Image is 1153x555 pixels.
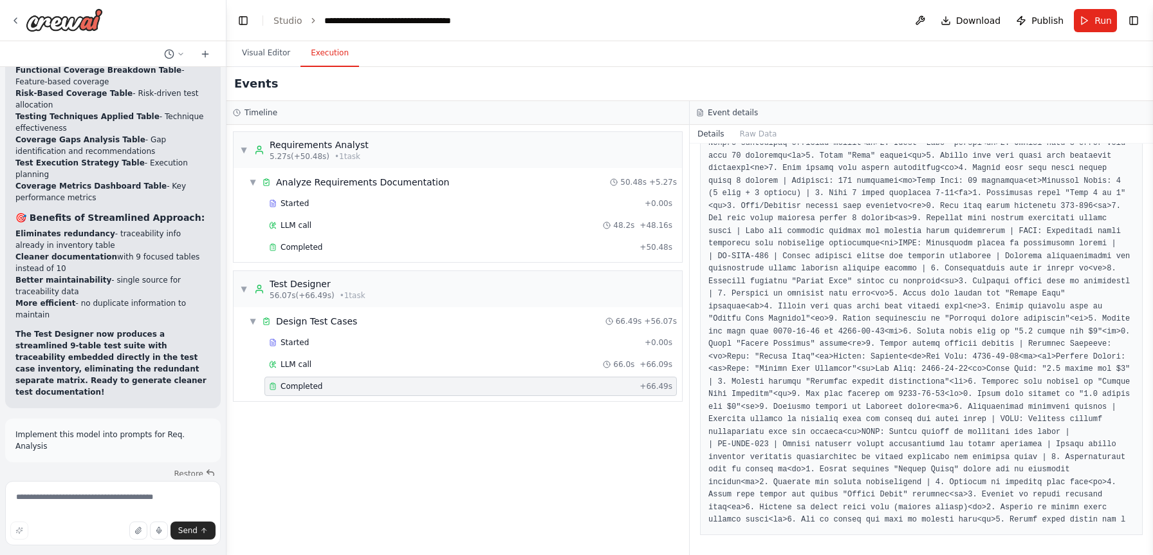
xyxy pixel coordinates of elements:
span: 5.27s (+50.48s) [270,151,329,162]
span: Analyze Requirements Documentation [276,176,449,189]
strong: Testing Techniques Applied Table [15,112,160,121]
strong: Eliminates redundancy [15,229,115,238]
button: Send [171,522,216,540]
strong: Coverage Metrics Dashboard Table [15,182,167,191]
li: - no duplicate information to maintain [15,297,210,321]
button: Show right sidebar [1125,12,1143,30]
div: Test Designer [270,277,365,290]
strong: Test Execution Strategy Table [15,158,145,167]
h3: Timeline [244,108,277,118]
img: Logo [26,8,103,32]
span: ▼ [249,177,257,187]
button: Switch to previous chat [159,46,190,62]
span: 56.07s (+66.49s) [270,290,335,301]
strong: Cleaner documentation [15,252,117,261]
strong: Better maintainability [15,276,111,285]
strong: Risk-Based Coverage Table [15,89,133,98]
a: Studio [273,15,302,26]
span: Completed [281,381,322,391]
span: 50.48s [620,177,647,187]
button: Improve this prompt [10,522,28,540]
li: - Feature-based coverage [15,64,210,88]
span: ▼ [240,284,248,294]
span: + 66.49s [640,381,672,391]
li: - Execution planning [15,157,210,180]
strong: More efficient [15,299,76,308]
button: Details [690,125,732,143]
li: with 9 focused tables instead of 10 [15,251,210,274]
span: LLM call [281,359,311,370]
span: ▼ [249,316,257,326]
button: Click to speak your automation idea [150,522,168,540]
button: Raw Data [732,125,785,143]
span: 66.49s [616,316,642,326]
span: 66.0s [613,359,634,370]
strong: The Test Designer now produces a streamlined 9-table test suite with traceability embedded direct... [15,330,207,397]
span: • 1 task [335,151,360,162]
button: Execution [300,40,359,67]
strong: Coverage Gaps Analysis Table [15,135,145,144]
button: Start a new chat [195,46,216,62]
span: + 56.07s [644,316,677,326]
span: Design Test Cases [276,315,357,328]
span: + 0.00s [645,337,672,348]
span: Completed [281,242,322,252]
span: + 48.16s [640,220,672,230]
li: - Risk-driven test allocation [15,88,210,111]
strong: 🎯 Benefits of Streamlined Approach: [15,212,205,223]
span: ▼ [240,145,248,155]
span: Run [1094,14,1112,27]
li: - Gap identification and recommendations [15,134,210,157]
div: Requirements Analyst [270,138,369,151]
button: Upload files [129,522,147,540]
li: - Key performance metrics [15,180,210,203]
span: Download [956,14,1001,27]
li: - Technique effectiveness [15,111,210,134]
button: Visual Editor [232,40,300,67]
h2: Events [234,75,278,93]
span: LLM call [281,220,311,230]
h3: Event details [708,108,758,118]
span: • 1 task [340,290,365,301]
button: Publish [1011,9,1069,32]
nav: breadcrumb [273,14,469,27]
button: Restore [169,465,221,483]
button: Download [936,9,1006,32]
span: + 0.00s [645,198,672,209]
p: Implement this model into prompts for Req. Analysis [15,429,210,452]
span: 48.2s [613,220,634,230]
li: - single source for traceability data [15,274,210,297]
button: Hide left sidebar [234,12,252,30]
button: Run [1074,9,1117,32]
span: Started [281,337,309,348]
span: Publish [1031,14,1064,27]
li: - traceability info already in inventory table [15,228,210,251]
span: + 5.27s [649,177,677,187]
span: Started [281,198,309,209]
span: + 50.48s [640,242,672,252]
strong: Functional Coverage Breakdown Table [15,66,181,75]
span: Send [178,525,198,536]
span: + 66.09s [640,359,672,370]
